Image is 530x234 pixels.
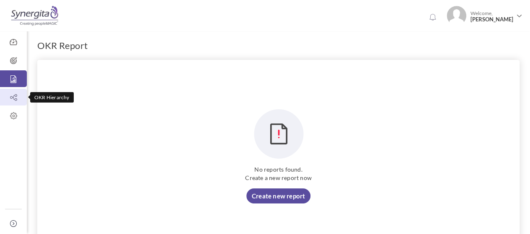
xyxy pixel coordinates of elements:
span: Welcome, [466,6,515,27]
h1: OKR Report [37,40,88,51]
a: Notifications [426,11,439,24]
img: Photo [447,6,466,26]
span: [PERSON_NAME] [471,16,513,23]
a: Create new report [246,188,310,203]
small: No reports found. Create a new report now [37,165,520,182]
img: Emptyobjective.svg [253,109,304,159]
a: Photo Welcome,[PERSON_NAME] [443,3,526,27]
div: OKR Hierarchy [30,92,74,103]
img: Logo [10,5,59,26]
